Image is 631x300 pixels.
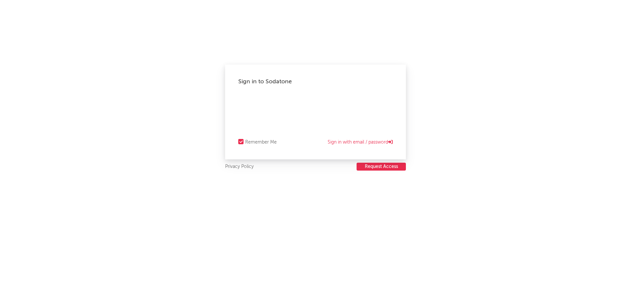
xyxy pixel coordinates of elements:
[238,78,393,86] div: Sign in to Sodatone
[357,163,406,171] a: Request Access
[357,163,406,171] button: Request Access
[328,138,393,146] a: Sign in with email / password
[245,138,277,146] div: Remember Me
[225,163,254,171] a: Privacy Policy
